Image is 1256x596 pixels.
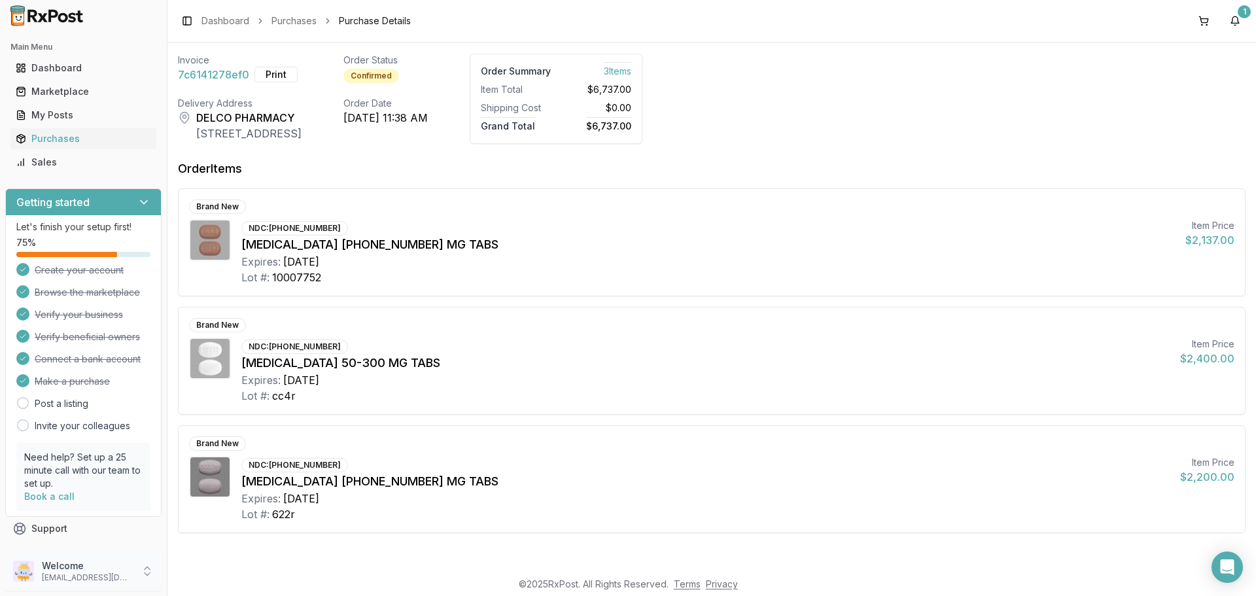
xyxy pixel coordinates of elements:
div: Invoice [178,54,302,67]
span: Connect a bank account [35,353,141,366]
span: $6,737.00 [586,117,631,131]
button: 1 [1225,10,1246,31]
img: RxPost Logo [5,5,89,26]
div: Item Price [1180,456,1234,469]
a: Purchases [10,127,156,150]
button: My Posts [5,105,162,126]
div: $2,137.00 [1185,232,1234,248]
div: Confirmed [343,69,399,83]
div: DELCO PHARMACY [196,110,302,126]
span: 75 % [16,236,36,249]
div: 1 [1238,5,1251,18]
div: Brand New [189,436,246,451]
div: 10007752 [272,270,321,285]
div: [DATE] [283,254,319,270]
div: Brand New [189,200,246,214]
p: [EMAIL_ADDRESS][DOMAIN_NAME] [42,572,133,583]
div: [STREET_ADDRESS] [196,126,302,141]
div: Item Price [1180,338,1234,351]
div: 622r [272,506,295,522]
div: $2,200.00 [1180,469,1234,485]
div: Lot #: [241,270,270,285]
span: Browse the marketplace [35,286,140,299]
div: $2,400.00 [1180,351,1234,366]
nav: breadcrumb [201,14,411,27]
button: Dashboard [5,58,162,79]
div: Dashboard [16,61,151,75]
img: Triumeq 600-50-300 MG TABS [190,457,230,497]
img: Biktarvy 50-200-25 MG TABS [190,220,230,260]
span: Grand Total [481,117,535,131]
div: Order Items [178,160,242,178]
span: Verify your business [35,308,123,321]
img: Dovato 50-300 MG TABS [190,339,230,378]
a: Dashboard [201,14,249,27]
span: 3 Item s [604,62,631,77]
a: Invite your colleagues [35,419,130,432]
div: Delivery Address [178,97,302,110]
h3: Getting started [16,194,90,210]
span: 7c6141278ef0 [178,67,249,82]
div: My Posts [16,109,151,122]
button: Feedback [5,540,162,564]
div: [DATE] [283,372,319,388]
a: Book a call [24,491,75,502]
h2: Main Menu [10,42,156,52]
div: Expires: [241,254,281,270]
button: Marketplace [5,81,162,102]
img: User avatar [13,561,34,582]
div: NDC: [PHONE_NUMBER] [241,458,348,472]
button: Purchases [5,128,162,149]
p: Need help? Set up a 25 minute call with our team to set up. [24,451,143,490]
span: Create your account [35,264,124,277]
div: Lot #: [241,506,270,522]
div: Marketplace [16,85,151,98]
button: Support [5,517,162,540]
a: Post a listing [35,397,88,410]
button: Print [254,67,298,82]
div: cc4r [272,388,296,404]
div: Item Price [1185,219,1234,232]
div: NDC: [PHONE_NUMBER] [241,221,348,236]
div: Brand New [189,318,246,332]
div: [DATE] 11:38 AM [343,110,428,126]
a: Dashboard [10,56,156,80]
div: Sales [16,156,151,169]
a: Sales [10,150,156,174]
a: Purchases [271,14,317,27]
a: Terms [674,578,701,589]
div: Expires: [241,372,281,388]
a: Privacy [706,578,738,589]
span: Feedback [31,546,76,559]
div: Open Intercom Messenger [1212,552,1243,583]
div: [MEDICAL_DATA] [PHONE_NUMBER] MG TABS [241,236,1175,254]
div: Order Date [343,97,428,110]
div: Item Total [481,83,551,96]
div: Order Summary [481,65,551,78]
span: Verify beneficial owners [35,330,140,343]
p: Welcome [42,559,133,572]
div: Lot #: [241,388,270,404]
div: [MEDICAL_DATA] [PHONE_NUMBER] MG TABS [241,472,1170,491]
button: Sales [5,152,162,173]
span: Make a purchase [35,375,110,388]
p: Let's finish your setup first! [16,220,150,234]
div: $6,737.00 [561,83,631,96]
div: NDC: [PHONE_NUMBER] [241,340,348,354]
a: My Posts [10,103,156,127]
div: Order Status [343,54,428,67]
div: [DATE] [283,491,319,506]
div: $0.00 [561,101,631,114]
div: Purchases [16,132,151,145]
div: [MEDICAL_DATA] 50-300 MG TABS [241,354,1170,372]
span: Purchase Details [339,14,411,27]
div: Expires: [241,491,281,506]
a: Marketplace [10,80,156,103]
div: Shipping Cost [481,101,551,114]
